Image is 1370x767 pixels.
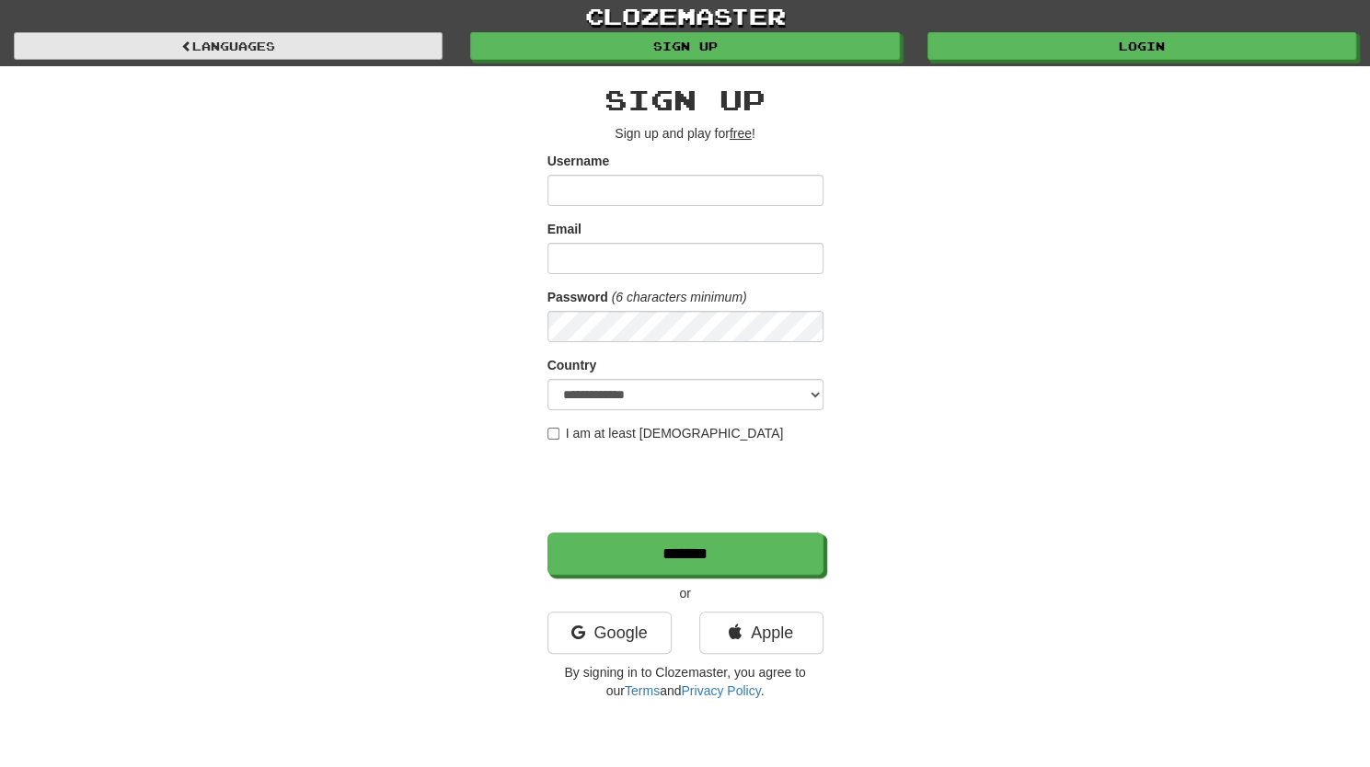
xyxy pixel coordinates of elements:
[547,663,823,700] p: By signing in to Clozemaster, you agree to our and .
[547,85,823,115] h2: Sign up
[547,220,581,238] label: Email
[625,683,660,698] a: Terms
[927,32,1356,60] a: Login
[547,428,559,440] input: I am at least [DEMOGRAPHIC_DATA]
[547,452,827,523] iframe: reCAPTCHA
[470,32,899,60] a: Sign up
[547,356,597,374] label: Country
[547,124,823,143] p: Sign up and play for !
[681,683,760,698] a: Privacy Policy
[730,126,752,141] u: free
[547,152,610,170] label: Username
[547,288,608,306] label: Password
[612,290,747,304] em: (6 characters minimum)
[547,424,784,442] label: I am at least [DEMOGRAPHIC_DATA]
[547,612,672,654] a: Google
[547,584,823,602] p: or
[699,612,823,654] a: Apple
[14,32,443,60] a: Languages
